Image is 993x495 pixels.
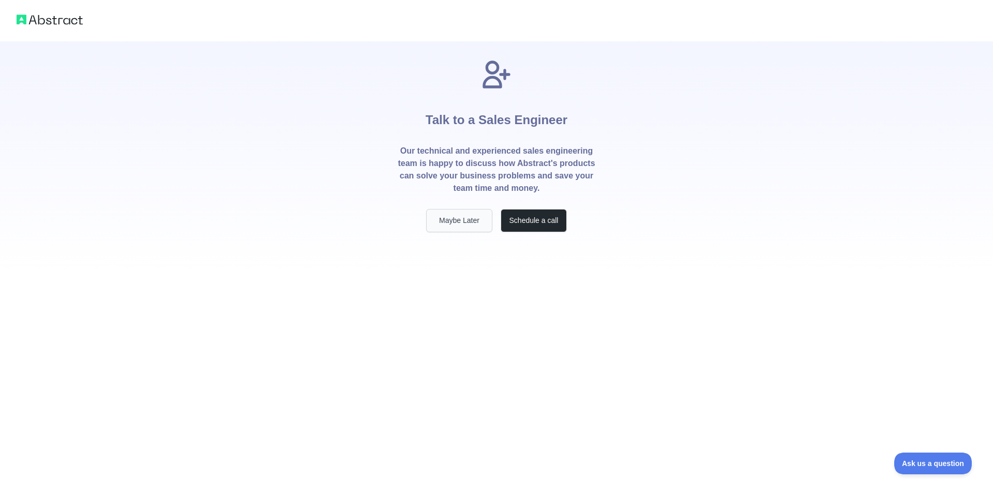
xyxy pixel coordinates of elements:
[894,453,972,474] iframe: Toggle Customer Support
[397,145,596,194] p: Our technical and experienced sales engineering team is happy to discuss how Abstract's products ...
[426,91,567,145] h1: Talk to a Sales Engineer
[17,12,83,27] img: Abstract logo
[501,209,567,232] button: Schedule a call
[426,209,492,232] button: Maybe Later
